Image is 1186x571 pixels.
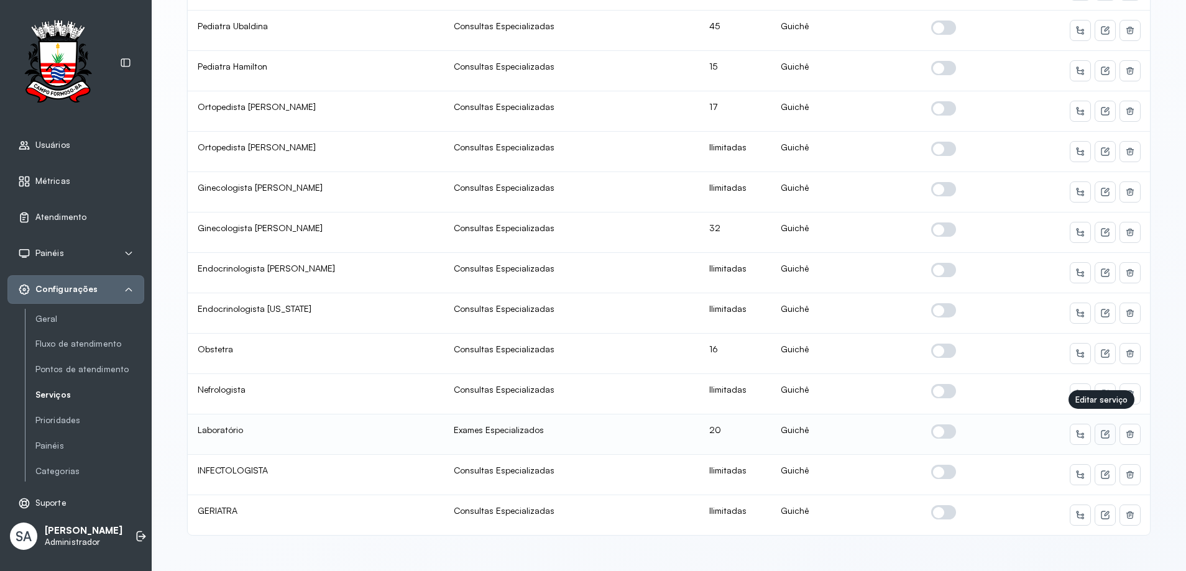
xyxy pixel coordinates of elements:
[699,455,771,495] td: Ilimitadas
[45,525,122,537] p: [PERSON_NAME]
[35,248,64,258] span: Painéis
[699,334,771,374] td: 16
[454,344,690,355] div: Consultas Especializadas
[454,142,690,153] div: Consultas Especializadas
[454,61,690,72] div: Consultas Especializadas
[771,374,921,414] td: Guichê
[771,334,921,374] td: Guichê
[771,293,921,334] td: Guichê
[454,263,690,274] div: Consultas Especializadas
[699,91,771,132] td: 17
[188,334,444,374] td: Obstetra
[699,132,771,172] td: Ilimitadas
[188,495,444,535] td: GERIATRA
[35,387,144,403] a: Serviços
[771,253,921,293] td: Guichê
[771,212,921,253] td: Guichê
[188,374,444,414] td: Nefrologista
[35,314,144,324] a: Geral
[699,253,771,293] td: Ilimitadas
[454,101,690,112] div: Consultas Especializadas
[699,414,771,455] td: 20
[699,11,771,51] td: 45
[35,362,144,377] a: Pontos de atendimento
[454,182,690,193] div: Consultas Especializadas
[188,455,444,495] td: INFECTOLOGISTA
[35,390,144,400] a: Serviços
[35,413,144,428] a: Prioridades
[699,212,771,253] td: 32
[18,175,134,188] a: Métricas
[13,20,103,106] img: Logotipo do estabelecimento
[771,495,921,535] td: Guichê
[35,284,98,295] span: Configurações
[188,11,444,51] td: Pediatra Ubaldina
[454,303,690,314] div: Consultas Especializadas
[699,374,771,414] td: Ilimitadas
[45,537,122,547] p: Administrador
[35,339,144,349] a: Fluxo de atendimento
[454,384,690,395] div: Consultas Especializadas
[771,414,921,455] td: Guichê
[35,441,144,451] a: Painéis
[699,172,771,212] td: Ilimitadas
[35,336,144,352] a: Fluxo de atendimento
[35,364,144,375] a: Pontos de atendimento
[699,495,771,535] td: Ilimitadas
[699,51,771,91] td: 15
[35,311,144,327] a: Geral
[18,211,134,224] a: Atendimento
[188,253,444,293] td: Endocrinologista [PERSON_NAME]
[771,11,921,51] td: Guichê
[454,465,690,476] div: Consultas Especializadas
[35,466,144,477] a: Categorias
[35,212,86,222] span: Atendimento
[35,498,67,508] span: Suporte
[18,139,134,152] a: Usuários
[454,505,690,516] div: Consultas Especializadas
[188,293,444,334] td: Endocrinologista [US_STATE]
[35,140,70,150] span: Usuários
[771,51,921,91] td: Guichê
[771,132,921,172] td: Guichê
[35,464,144,479] a: Categorias
[771,455,921,495] td: Guichê
[699,293,771,334] td: Ilimitadas
[35,176,70,186] span: Métricas
[188,414,444,455] td: Laboratório
[188,91,444,132] td: Ortopedista [PERSON_NAME]
[454,424,690,436] div: Exames Especializados
[35,438,144,454] a: Painéis
[771,172,921,212] td: Guichê
[188,172,444,212] td: Ginecologista [PERSON_NAME]
[188,51,444,91] td: Pediatra Hamilton
[188,212,444,253] td: Ginecologista [PERSON_NAME]
[771,91,921,132] td: Guichê
[454,222,690,234] div: Consultas Especializadas
[35,415,144,426] a: Prioridades
[188,132,444,172] td: Ortopedista [PERSON_NAME]
[454,21,690,32] div: Consultas Especializadas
